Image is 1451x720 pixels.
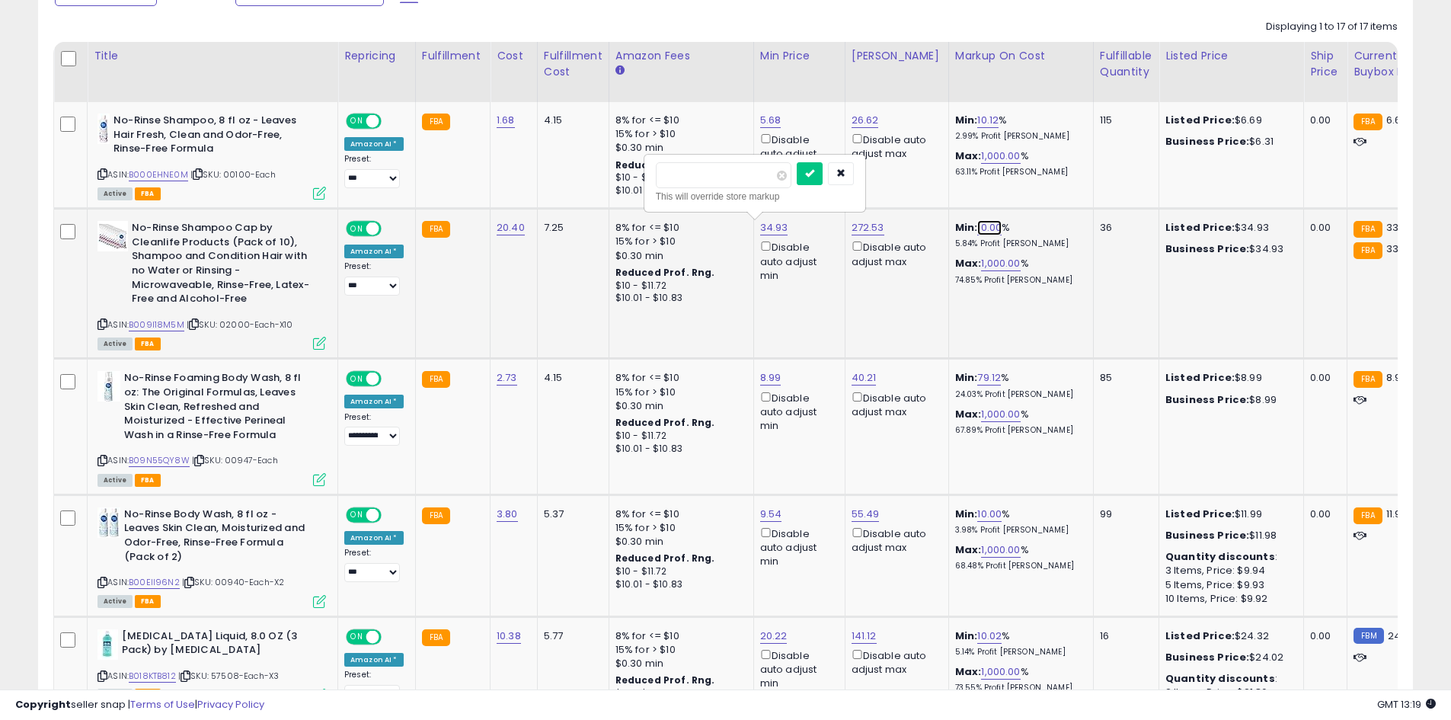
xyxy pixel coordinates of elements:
div: Preset: [344,154,404,188]
a: 79.12 [977,370,1001,386]
b: Reduced Prof. Rng. [615,266,715,279]
div: Preset: [344,261,404,296]
b: Min: [955,220,978,235]
b: No-Rinse Foaming Body Wash, 8 fl oz: The Original Formulas, Leaves Skin Clean, Refreshed and Mois... [124,371,309,446]
div: Fulfillment [422,48,484,64]
div: Disable auto adjust min [760,131,833,175]
span: | SKU: 57508-Each-X3 [178,670,279,682]
p: 3.98% Profit [PERSON_NAME] [955,525,1082,536]
img: 31Ljmmb9dFL._SL40_.jpg [97,371,120,402]
div: ASIN: [97,371,326,484]
small: FBA [422,507,450,524]
div: $10.01 - $10.83 [615,578,742,591]
a: 3.80 [497,507,518,522]
div: % [955,149,1082,178]
a: 10.00 [977,507,1002,522]
div: 5.77 [544,629,597,643]
div: $0.30 min [615,657,742,670]
div: $24.32 [1165,629,1292,643]
b: Business Price: [1165,134,1249,149]
a: B09N55QY8W [129,454,190,467]
b: Listed Price: [1165,113,1235,127]
div: % [955,543,1082,571]
small: Amazon Fees. [615,64,625,78]
div: : [1165,550,1292,564]
b: Max: [955,407,982,421]
div: 99 [1100,507,1147,521]
div: 36 [1100,221,1147,235]
b: Quantity discounts [1165,671,1275,686]
a: 26.62 [852,113,879,128]
div: 10 Items, Price: $9.92 [1165,592,1292,606]
b: Min: [955,507,978,521]
p: 74.85% Profit [PERSON_NAME] [955,275,1082,286]
a: 20.22 [760,629,788,644]
div: Ship Price [1310,48,1341,80]
div: Listed Price [1165,48,1297,64]
div: 7.25 [544,221,597,235]
div: 15% for > $10 [615,386,742,399]
div: Disable auto adjust min [760,389,833,434]
small: FBA [1354,507,1382,524]
small: FBA [422,629,450,646]
span: 24.32 [1388,629,1416,643]
a: Privacy Policy [197,697,264,712]
b: Listed Price: [1165,220,1235,235]
small: FBA [1354,114,1382,130]
p: 2.99% Profit [PERSON_NAME] [955,131,1082,142]
div: 15% for > $10 [615,127,742,141]
p: 67.89% Profit [PERSON_NAME] [955,425,1082,436]
p: 5.14% Profit [PERSON_NAME] [955,647,1082,658]
div: % [955,221,1082,249]
span: All listings currently available for purchase on Amazon [97,187,133,200]
a: 10.12 [977,113,999,128]
div: Fulfillment Cost [544,48,602,80]
a: 5.68 [760,113,781,128]
div: % [955,408,1082,436]
b: Reduced Prof. Rng. [615,416,715,429]
div: ASIN: [97,114,326,198]
div: 115 [1100,114,1147,127]
div: $34.93 [1165,221,1292,235]
a: 55.49 [852,507,880,522]
small: FBA [1354,221,1382,238]
span: ON [347,222,366,235]
div: Amazon AI * [344,531,404,545]
span: OFF [379,508,404,521]
span: 11.99 [1386,507,1408,521]
div: 0.00 [1310,221,1335,235]
b: Reduced Prof. Rng. [615,552,715,565]
span: FBA [135,338,161,350]
a: 1,000.00 [981,542,1020,558]
div: $10 - $11.72 [615,430,742,443]
div: $10 - $11.72 [615,171,742,184]
div: 0.00 [1310,629,1335,643]
div: % [955,665,1082,693]
div: % [955,257,1082,285]
div: 5 Items, Price: $9.93 [1165,578,1292,592]
div: $10.01 - $10.83 [615,292,742,305]
b: Min: [955,629,978,643]
a: B000EHNE0M [129,168,188,181]
a: 1,000.00 [981,664,1020,680]
small: FBA [422,221,450,238]
span: | SKU: 02000-Each-X10 [187,318,293,331]
span: OFF [379,115,404,128]
div: 0.00 [1310,507,1335,521]
div: Min Price [760,48,839,64]
span: OFF [379,630,404,643]
span: ON [347,630,366,643]
b: No-Rinse Shampoo Cap by Cleanlife Products (Pack of 10), Shampoo and Condition Hair with no Water... [132,221,317,309]
div: $0.30 min [615,535,742,549]
a: 10.00 [977,220,1002,235]
b: Max: [955,256,982,270]
p: 24.03% Profit [PERSON_NAME] [955,389,1082,400]
div: % [955,507,1082,536]
a: B009I18M5M [129,318,184,331]
div: 3 Items, Price: $9.94 [1165,564,1292,578]
a: 1,000.00 [981,256,1020,271]
b: Business Price: [1165,242,1249,256]
div: Disable auto adjust max [852,131,937,161]
div: Disable auto adjust max [852,525,937,555]
span: 6.69 [1386,113,1408,127]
